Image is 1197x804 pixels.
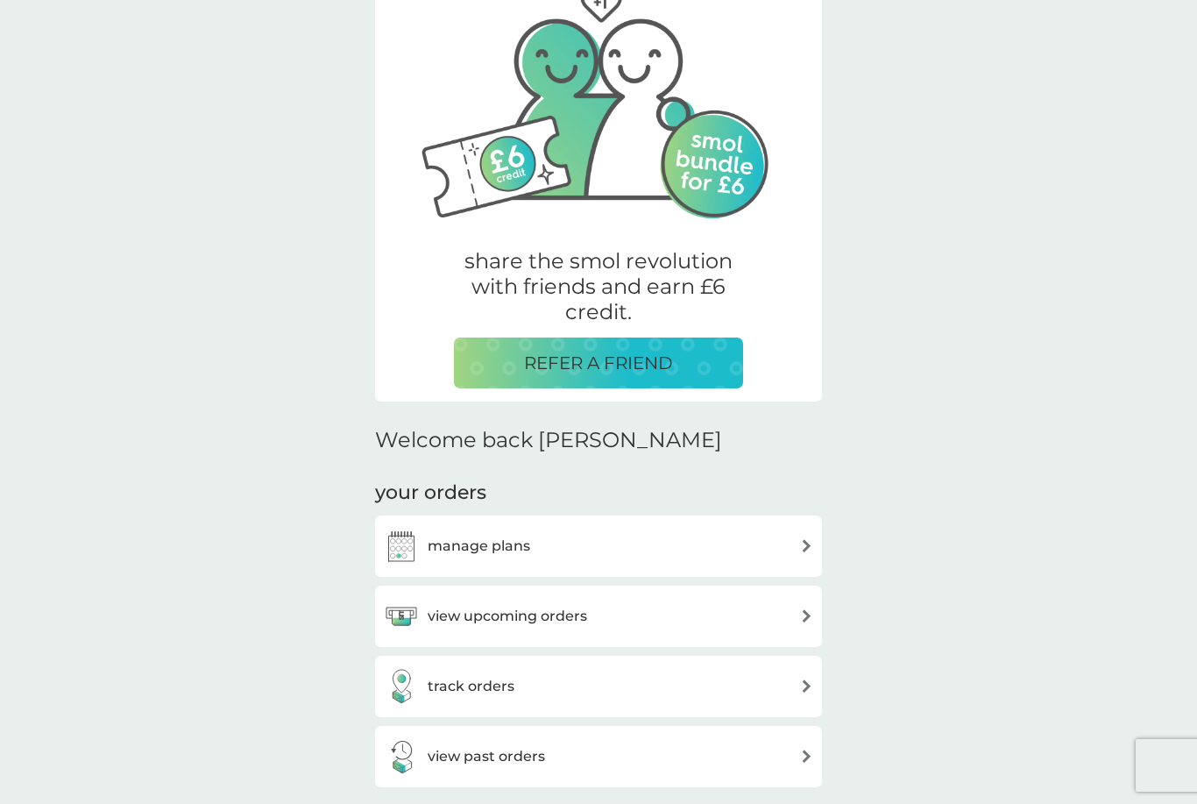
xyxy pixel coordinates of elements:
[428,535,530,558] h3: manage plans
[428,745,545,768] h3: view past orders
[375,428,722,453] h2: Welcome back [PERSON_NAME]
[428,675,514,698] h3: track orders
[524,349,673,377] p: REFER A FRIEND
[800,609,813,623] img: arrow right
[800,679,813,693] img: arrow right
[375,480,486,507] h3: your orders
[800,539,813,552] img: arrow right
[428,605,587,628] h3: view upcoming orders
[800,750,813,763] img: arrow right
[454,338,743,388] button: REFER A FRIEND
[454,249,743,324] p: share the smol revolution with friends and earn £6 credit.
